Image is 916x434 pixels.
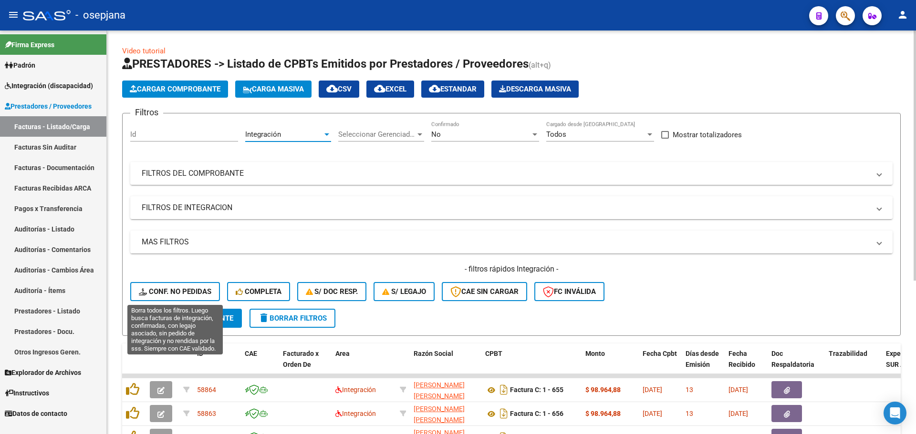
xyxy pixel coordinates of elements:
[139,287,211,296] span: Conf. no pedidas
[241,343,279,385] datatable-header-cell: CAE
[236,287,281,296] span: Completa
[481,343,582,385] datatable-header-cell: CPBT
[585,410,621,417] strong: $ 98.964,88
[279,343,332,385] datatable-header-cell: Facturado x Orden De
[729,350,755,368] span: Fecha Recibido
[193,343,241,385] datatable-header-cell: ID
[529,61,551,70] span: (alt+q)
[243,85,304,93] span: Carga Masiva
[686,386,693,394] span: 13
[5,81,93,91] span: Integración (discapacidad)
[130,231,893,253] mat-expansion-panel-header: MAS FILTROS
[5,408,67,419] span: Datos de contacto
[510,386,563,394] strong: Factura C: 1 - 655
[729,386,748,394] span: [DATE]
[258,312,270,323] mat-icon: delete
[673,129,742,141] span: Mostrar totalizadores
[197,386,216,394] span: 58864
[414,405,465,424] span: [PERSON_NAME] [PERSON_NAME]
[122,47,166,55] a: Video tutorial
[374,282,435,301] button: S/ legajo
[130,106,163,119] h3: Filtros
[142,202,870,213] mat-panel-title: FILTROS DE INTEGRACION
[414,381,465,400] span: [PERSON_NAME] [PERSON_NAME]
[491,81,579,98] button: Descarga Masiva
[499,85,571,93] span: Descarga Masiva
[142,237,870,247] mat-panel-title: MAS FILTROS
[768,343,825,385] datatable-header-cell: Doc Respaldatoria
[5,40,54,50] span: Firma Express
[130,196,893,219] mat-expansion-panel-header: FILTROS DE INTEGRACION
[534,282,604,301] button: FC Inválida
[414,350,453,357] span: Razón Social
[825,343,882,385] datatable-header-cell: Trazabilidad
[485,350,502,357] span: CPBT
[410,343,481,385] datatable-header-cell: Razón Social
[771,350,814,368] span: Doc Respaldatoria
[227,282,290,301] button: Completa
[414,404,478,424] div: 27190401141
[258,314,327,323] span: Borrar Filtros
[235,81,312,98] button: Carga Masiva
[382,287,426,296] span: S/ legajo
[429,85,477,93] span: Estandar
[643,386,662,394] span: [DATE]
[366,81,414,98] button: EXCEL
[338,130,416,139] span: Seleccionar Gerenciador
[5,367,81,378] span: Explorador de Archivos
[374,85,406,93] span: EXCEL
[431,130,441,139] span: No
[450,287,519,296] span: CAE SIN CARGAR
[297,282,367,301] button: S/ Doc Resp.
[130,282,220,301] button: Conf. no pedidas
[5,101,92,111] span: Prestadores / Proveedores
[585,386,621,394] strong: $ 98.964,88
[139,312,150,323] mat-icon: search
[283,350,319,368] span: Facturado x Orden De
[8,9,19,20] mat-icon: menu
[130,85,220,93] span: Cargar Comprobante
[139,314,233,323] span: Buscar Comprobante
[546,130,566,139] span: Todos
[5,60,35,71] span: Padrón
[122,81,228,98] button: Cargar Comprobante
[130,309,242,328] button: Buscar Comprobante
[421,81,484,98] button: Estandar
[491,81,579,98] app-download-masive: Descarga masiva de comprobantes (adjuntos)
[245,130,281,139] span: Integración
[245,350,257,357] span: CAE
[374,83,385,94] mat-icon: cloud_download
[897,9,908,20] mat-icon: person
[682,343,725,385] datatable-header-cell: Días desde Emisión
[414,380,478,400] div: 27190401141
[639,343,682,385] datatable-header-cell: Fecha Cpbt
[543,287,596,296] span: FC Inválida
[319,81,359,98] button: CSV
[585,350,605,357] span: Monto
[335,410,376,417] span: Integración
[5,388,49,398] span: Instructivos
[326,85,352,93] span: CSV
[335,386,376,394] span: Integración
[335,350,350,357] span: Area
[884,402,906,424] div: Open Intercom Messenger
[643,350,677,357] span: Fecha Cpbt
[197,350,203,357] span: ID
[582,343,639,385] datatable-header-cell: Monto
[250,309,335,328] button: Borrar Filtros
[130,264,893,274] h4: - filtros rápidos Integración -
[829,350,867,357] span: Trazabilidad
[442,282,527,301] button: CAE SIN CARGAR
[75,5,125,26] span: - osepjana
[725,343,768,385] datatable-header-cell: Fecha Recibido
[498,382,510,397] i: Descargar documento
[729,410,748,417] span: [DATE]
[686,350,719,368] span: Días desde Emisión
[332,343,396,385] datatable-header-cell: Area
[122,57,529,71] span: PRESTADORES -> Listado de CPBTs Emitidos por Prestadores / Proveedores
[686,410,693,417] span: 13
[142,168,870,179] mat-panel-title: FILTROS DEL COMPROBANTE
[130,162,893,185] mat-expansion-panel-header: FILTROS DEL COMPROBANTE
[498,406,510,421] i: Descargar documento
[306,287,358,296] span: S/ Doc Resp.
